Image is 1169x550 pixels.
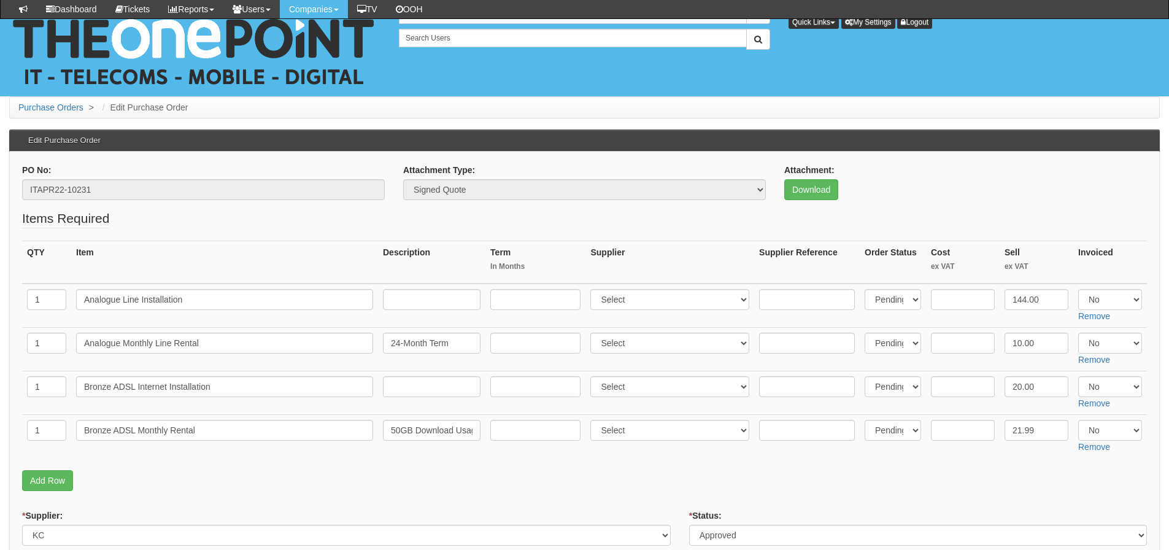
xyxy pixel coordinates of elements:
[71,241,378,284] th: Item
[784,164,835,176] label: Attachment:
[784,179,838,200] a: Download
[18,103,83,112] a: Purchase Orders
[789,15,839,29] button: Quick Links
[841,15,895,29] a: My Settings
[99,101,188,114] li: Edit Purchase Order
[22,241,71,284] th: QTY
[378,241,485,284] th: Description
[689,509,722,522] label: Status:
[403,164,475,176] label: Attachment Type:
[1000,241,1073,284] th: Sell
[1078,355,1110,365] a: Remove
[754,241,860,284] th: Supplier Reference
[399,29,747,47] input: Search Users
[1078,442,1110,452] a: Remove
[86,103,97,112] span: >
[22,130,107,151] h3: Edit Purchase Order
[1078,311,1110,321] a: Remove
[22,470,73,491] a: Add Row
[585,241,754,284] th: Supplier
[490,261,581,272] small: In Months
[1073,241,1147,284] th: Invoiced
[22,164,51,176] label: PO No:
[897,15,932,29] a: Logout
[926,241,1000,284] th: Cost
[931,261,995,272] small: ex VAT
[860,241,926,284] th: Order Status
[22,509,63,522] label: Supplier:
[485,241,585,284] th: Term
[1078,398,1110,408] a: Remove
[1005,261,1068,272] small: ex VAT
[22,209,109,228] legend: Items Required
